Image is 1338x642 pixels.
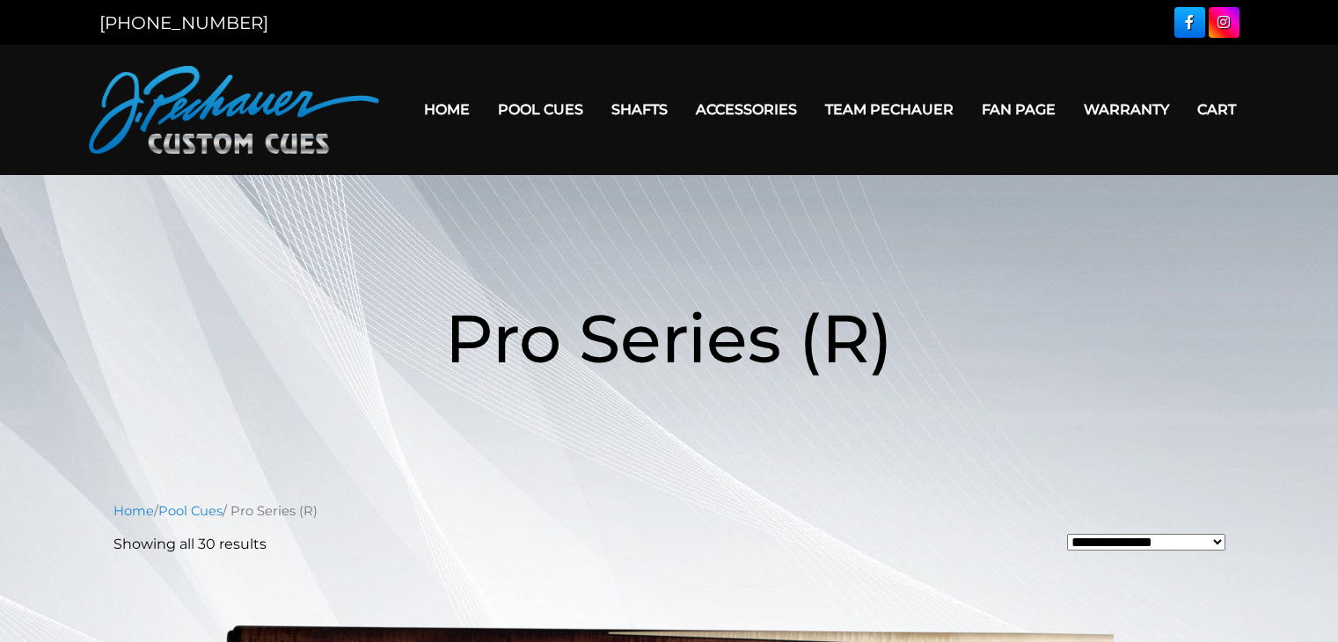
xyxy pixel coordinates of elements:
p: Showing all 30 results [113,534,267,555]
a: Home [113,503,154,519]
a: Pool Cues [484,87,597,132]
span: Pro Series (R) [445,297,893,379]
img: Pechauer Custom Cues [89,66,379,154]
select: Shop order [1067,534,1225,551]
a: Shafts [597,87,682,132]
nav: Breadcrumb [113,501,1225,521]
a: Team Pechauer [811,87,968,132]
a: Cart [1183,87,1250,132]
a: Warranty [1070,87,1183,132]
a: Accessories [682,87,811,132]
a: Pool Cues [158,503,223,519]
a: Fan Page [968,87,1070,132]
a: Home [410,87,484,132]
a: [PHONE_NUMBER] [99,12,268,33]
